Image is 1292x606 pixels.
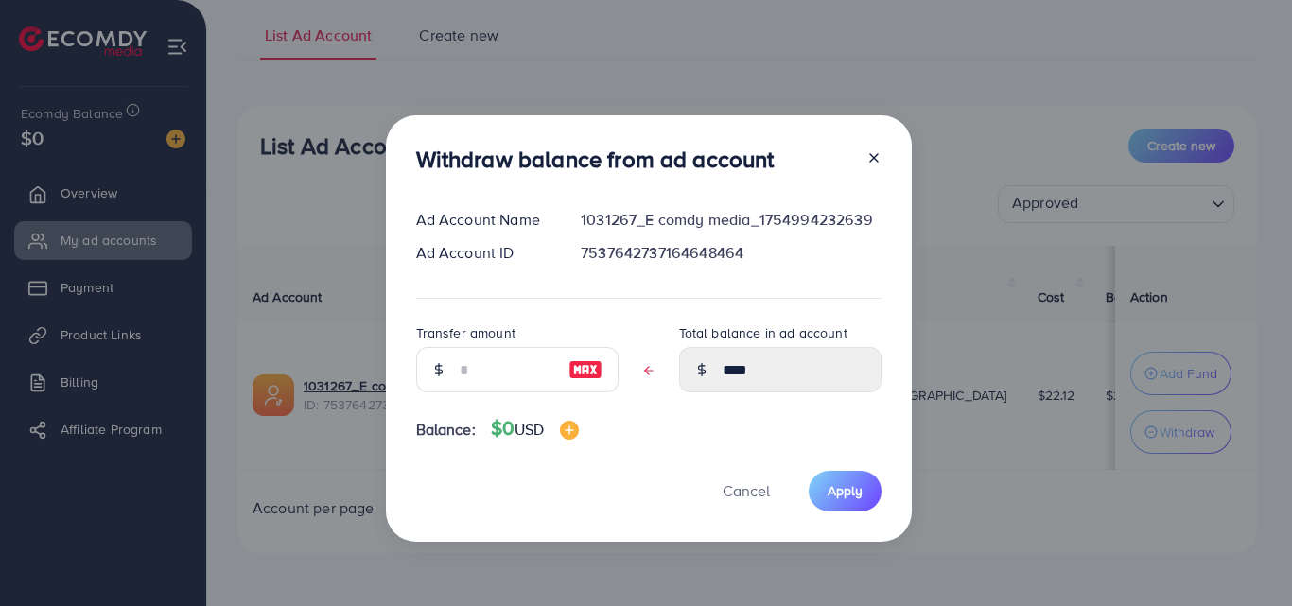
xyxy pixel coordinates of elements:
[828,481,863,500] span: Apply
[699,471,794,511] button: Cancel
[568,358,602,381] img: image
[515,419,544,440] span: USD
[566,209,896,231] div: 1031267_E comdy media_1754994232639
[1212,521,1278,592] iframe: Chat
[560,421,579,440] img: image
[491,417,579,441] h4: $0
[723,480,770,501] span: Cancel
[416,323,515,342] label: Transfer amount
[679,323,847,342] label: Total balance in ad account
[401,209,567,231] div: Ad Account Name
[416,419,476,441] span: Balance:
[416,146,775,173] h3: Withdraw balance from ad account
[809,471,882,511] button: Apply
[566,242,896,264] div: 7537642737164648464
[401,242,567,264] div: Ad Account ID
